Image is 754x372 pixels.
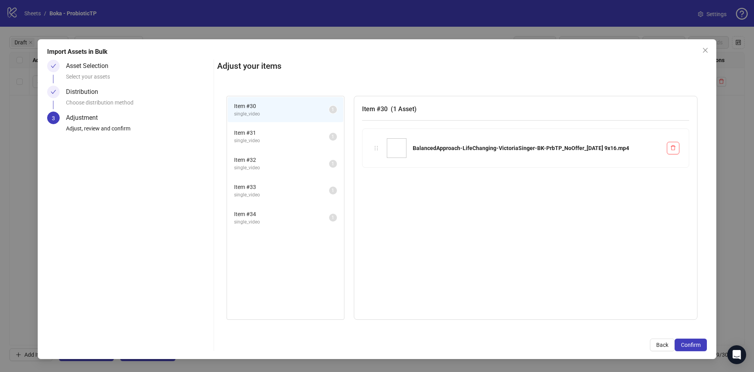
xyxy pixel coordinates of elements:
[51,89,56,95] span: check
[331,161,334,167] span: 1
[372,144,381,152] div: holder
[51,63,56,69] span: check
[234,218,329,226] span: single_video
[234,110,329,118] span: single_video
[331,134,334,139] span: 1
[329,187,337,194] sup: 1
[66,60,115,72] div: Asset Selection
[329,106,337,114] sup: 1
[66,124,210,137] div: Adjust, review and confirm
[329,160,337,168] sup: 1
[66,112,104,124] div: Adjustment
[234,156,329,164] span: Item # 32
[234,137,329,145] span: single_video
[656,342,668,348] span: Back
[331,107,334,112] span: 1
[699,44,712,57] button: Close
[329,133,337,141] sup: 1
[362,104,689,114] h3: Item # 30
[234,128,329,137] span: Item # 31
[650,339,675,351] button: Back
[234,164,329,172] span: single_video
[52,115,55,121] span: 3
[66,72,210,86] div: Select your assets
[727,345,746,364] div: Open Intercom Messenger
[681,342,701,348] span: Confirm
[66,98,210,112] div: Choose distribution method
[217,60,707,73] h2: Adjust your items
[331,215,334,220] span: 1
[667,142,679,154] button: Delete
[670,145,676,150] span: delete
[675,339,707,351] button: Confirm
[47,47,707,57] div: Import Assets in Bulk
[329,214,337,222] sup: 1
[66,86,104,98] div: Distribution
[391,105,417,113] span: ( 1 Asset )
[234,183,329,191] span: Item # 33
[387,138,406,158] img: BalancedApproach-LifeChanging-VictoriaSinger-BK-PrbTP_NoOffer_2025-9-12 9x16.mp4
[702,47,708,53] span: close
[234,102,329,110] span: Item # 30
[234,191,329,199] span: single_video
[413,144,661,152] div: BalancedApproach-LifeChanging-VictoriaSinger-BK-PrbTP_NoOffer_[DATE] 9x16.mp4
[234,210,329,218] span: Item # 34
[331,188,334,193] span: 1
[373,145,379,151] span: holder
